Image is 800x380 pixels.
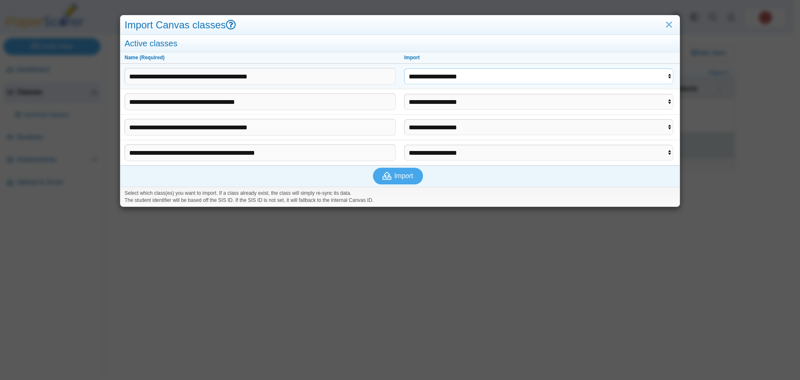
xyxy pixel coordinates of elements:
th: Name (Required) [120,52,400,64]
div: Active classes [120,35,680,52]
span: Import [394,172,413,179]
div: Select which class(es) you want to import. If a class already exist, the class will simply re-syn... [120,187,680,206]
button: Import [373,168,423,184]
div: Import Canvas classes [120,15,680,35]
a: Close [662,18,675,32]
th: Import [400,52,680,64]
